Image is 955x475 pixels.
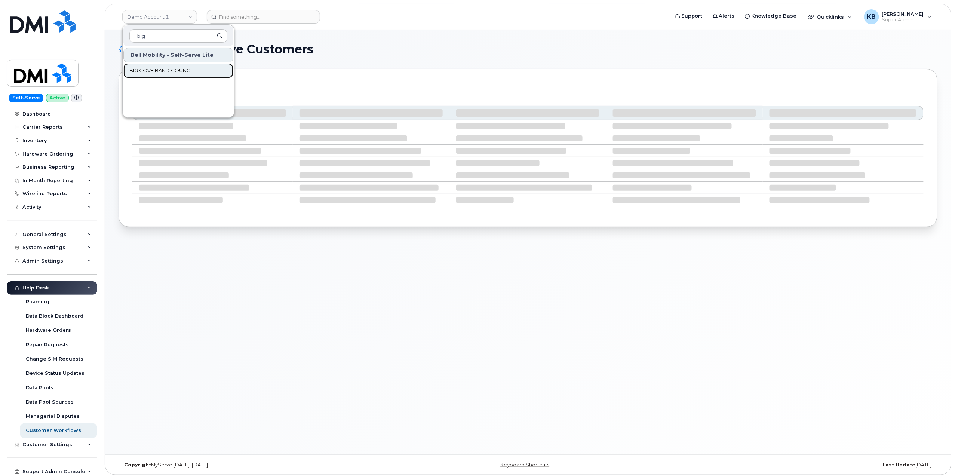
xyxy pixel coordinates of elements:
a: Keyboard Shortcuts [501,462,550,468]
input: Search [129,29,227,43]
div: MyServe [DATE]–[DATE] [119,462,391,468]
div: [DATE] [664,462,937,468]
strong: Last Update [883,462,916,468]
span: BIG COVE BAND COUNCIL [129,67,194,74]
strong: Copyright [124,462,151,468]
div: Bell Mobility - Self-Serve Lite [123,48,233,62]
a: BIG COVE BAND COUNCIL [123,63,233,78]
